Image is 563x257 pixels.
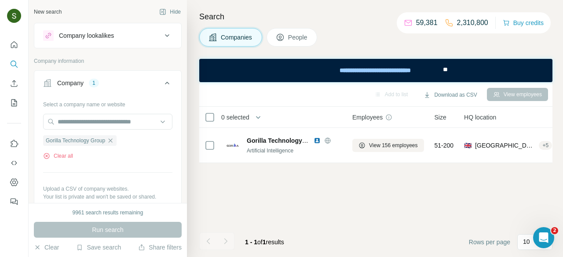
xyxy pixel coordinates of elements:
p: 59,381 [416,18,438,28]
button: Download as CSV [417,88,483,101]
button: Save search [76,243,121,252]
button: Feedback [7,194,21,210]
div: + 5 [539,141,552,149]
button: Clear [34,243,59,252]
span: 51-200 [435,141,454,150]
div: Company [57,79,84,87]
button: Share filters [138,243,182,252]
div: New search [34,8,62,16]
button: Clear all [43,152,73,160]
span: Employees [352,113,383,122]
span: HQ location [464,113,496,122]
button: My lists [7,95,21,111]
button: Company1 [34,72,181,97]
span: 2 [551,227,558,234]
button: Use Surfe API [7,155,21,171]
span: of [257,239,263,246]
iframe: Banner [199,59,552,82]
button: Hide [153,5,187,18]
iframe: Intercom live chat [533,227,554,248]
div: Select a company name or website [43,97,172,109]
span: People [288,33,308,42]
button: Use Surfe on LinkedIn [7,136,21,152]
button: Buy credits [503,17,544,29]
span: Size [435,113,446,122]
span: 🇬🇧 [464,141,472,150]
span: Gorilla Technology Group [247,137,322,144]
button: Search [7,56,21,72]
button: Company lookalikes [34,25,181,46]
div: 9961 search results remaining [73,209,143,217]
button: Dashboard [7,174,21,190]
div: Artificial Intelligence [247,147,342,155]
p: 2,310,800 [457,18,488,28]
span: View 156 employees [369,141,418,149]
span: Companies [221,33,253,42]
img: Logo of Gorilla Technology Group [226,138,240,152]
p: Upload a CSV of company websites. [43,185,172,193]
p: Company information [34,57,182,65]
span: 1 [263,239,266,246]
span: Rows per page [469,238,510,246]
span: 0 selected [221,113,249,122]
div: Company lookalikes [59,31,114,40]
button: Quick start [7,37,21,53]
div: 1 [89,79,99,87]
img: LinkedIn logo [314,137,321,144]
span: Gorilla Technology Group [46,137,105,145]
span: [GEOGRAPHIC_DATA], [GEOGRAPHIC_DATA] [475,141,535,150]
span: 1 - 1 [245,239,257,246]
button: Enrich CSV [7,76,21,91]
img: Avatar [7,9,21,23]
p: 10 [523,237,530,246]
button: View 156 employees [352,139,424,152]
h4: Search [199,11,552,23]
p: Your list is private and won't be saved or shared. [43,193,172,201]
span: results [245,239,284,246]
